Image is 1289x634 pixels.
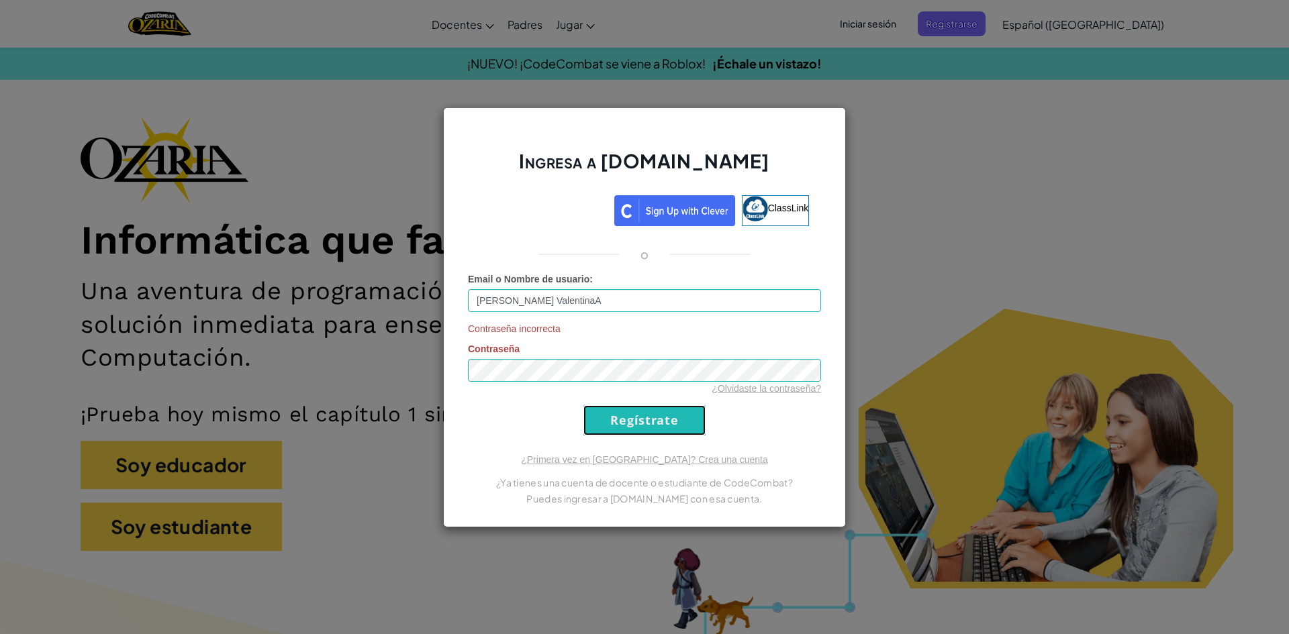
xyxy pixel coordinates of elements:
[468,344,520,354] span: Contraseña
[521,454,768,465] a: ¿Primera vez en [GEOGRAPHIC_DATA]? Crea una cuenta
[640,246,649,262] p: o
[712,383,821,394] a: ¿Olvidaste la contraseña?
[473,194,614,223] iframe: Botón de Acceder con Google
[583,405,706,435] input: Regístrate
[468,474,821,490] p: ¿Ya tienes una cuenta de docente o estudiante de CodeCombat?
[743,196,768,221] img: classlink-logo-small.png
[468,272,593,286] label: :
[468,322,821,335] span: Contraseña incorrecta
[468,490,821,507] p: Puedes ingresar a [DOMAIN_NAME] con esa cuenta.
[614,195,735,226] img: clever_sso_button@2x.png
[468,148,821,187] h2: Ingresa a [DOMAIN_NAME]
[468,274,589,284] span: Email o Nombre de usuario
[768,202,809,213] span: ClassLink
